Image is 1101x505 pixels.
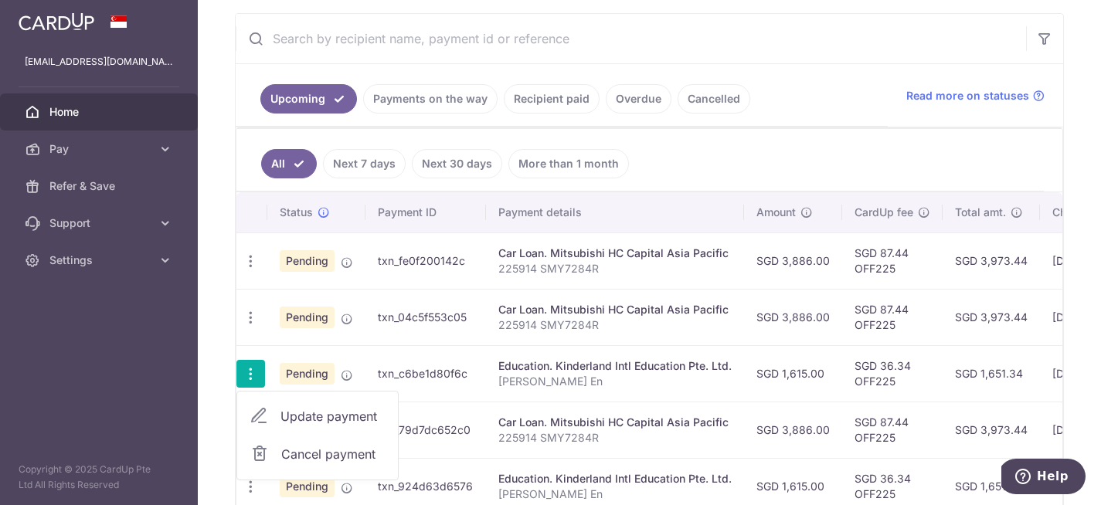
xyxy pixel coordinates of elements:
span: Settings [49,252,151,268]
td: txn_c6be1d80f6c [365,345,486,402]
div: Car Loan. Mitsubishi HC Capital Asia Pacific [498,415,732,430]
td: SGD 3,973.44 [943,289,1040,345]
span: Pending [280,363,335,385]
a: More than 1 month [508,149,629,178]
p: 225914 SMY7284R [498,430,732,446]
a: Next 30 days [412,149,502,178]
div: Education. Kinderland Intl Education Pte. Ltd. [498,358,732,374]
td: SGD 3,886.00 [744,232,842,289]
a: Payments on the way [363,84,498,114]
iframe: Opens a widget where you can find more information [1001,459,1086,497]
span: Support [49,215,151,231]
p: [EMAIL_ADDRESS][DOMAIN_NAME] [25,54,173,69]
th: Payment details [486,192,744,232]
td: SGD 1,615.00 [744,345,842,402]
span: Pay [49,141,151,157]
span: Pending [280,250,335,272]
td: txn_04c5f553c05 [365,289,486,345]
div: Education. Kinderland Intl Education Pte. Ltd. [498,471,732,486]
span: Total amt. [955,205,1006,220]
td: txn_79d7dc652c0 [365,402,486,458]
p: 225914 SMY7284R [498,317,732,333]
td: SGD 3,886.00 [744,289,842,345]
th: Payment ID [365,192,486,232]
a: Overdue [606,84,671,114]
span: Home [49,104,151,120]
p: [PERSON_NAME] En [498,486,732,502]
td: SGD 1,651.34 [943,345,1040,402]
a: Next 7 days [323,149,406,178]
td: SGD 87.44 OFF225 [842,232,943,289]
a: Recipient paid [504,84,600,114]
a: All [261,149,317,178]
p: 225914 SMY7284R [498,261,732,276]
td: SGD 36.34 OFF225 [842,345,943,402]
td: txn_fe0f200142c [365,232,486,289]
p: [PERSON_NAME] En [498,374,732,389]
td: SGD 87.44 OFF225 [842,289,943,345]
td: SGD 3,973.44 [943,402,1040,458]
span: CardUp fee [855,205,913,220]
span: Status [280,205,313,220]
span: Pending [280,307,335,328]
div: Car Loan. Mitsubishi HC Capital Asia Pacific [498,302,732,317]
div: Car Loan. Mitsubishi HC Capital Asia Pacific [498,246,732,261]
a: Upcoming [260,84,357,114]
a: Read more on statuses [906,88,1045,103]
span: Refer & Save [49,178,151,194]
span: Pending [280,476,335,497]
span: Read more on statuses [906,88,1029,103]
img: CardUp [19,12,94,31]
a: Cancelled [678,84,750,114]
td: SGD 3,886.00 [744,402,842,458]
span: Amount [756,205,796,220]
input: Search by recipient name, payment id or reference [236,14,1026,63]
td: SGD 3,973.44 [943,232,1040,289]
td: SGD 87.44 OFF225 [842,402,943,458]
